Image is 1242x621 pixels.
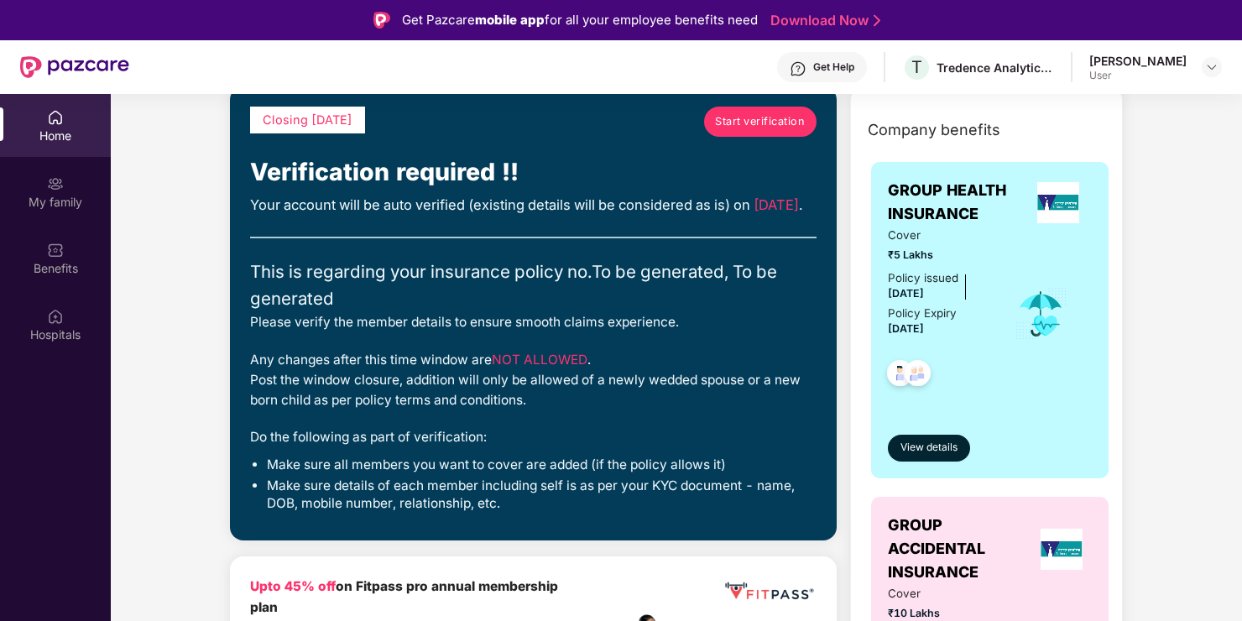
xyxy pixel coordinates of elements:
[492,352,587,368] span: NOT ALLOWED
[888,322,924,335] span: [DATE]
[722,577,816,606] img: fppp.png
[888,305,957,322] div: Policy Expiry
[250,258,817,312] div: This is regarding your insurance policy no. To be generated, To be generated
[47,308,64,325] img: svg+xml;base64,PHN2ZyBpZD0iSG9zcGl0YWxzIiB4bWxucz0iaHR0cDovL3d3dy53My5vcmcvMjAwMC9zdmciIHdpZHRoPS...
[897,355,938,396] img: svg+xml;base64,PHN2ZyB4bWxucz0iaHR0cDovL3d3dy53My5vcmcvMjAwMC9zdmciIHdpZHRoPSI0OC45NDMiIGhlaWdodD...
[868,118,1000,142] span: Company benefits
[475,12,545,28] strong: mobile app
[1037,182,1079,223] img: insurerLogo
[47,109,64,126] img: svg+xml;base64,PHN2ZyBpZD0iSG9tZSIgeG1sbnM9Imh0dHA6Ly93d3cudzMub3JnLzIwMDAvc3ZnIiB3aWR0aD0iMjAiIG...
[911,57,922,77] span: T
[754,196,799,213] span: [DATE]
[937,60,1054,76] div: Tredence Analytics Solutions Private Limited
[250,154,817,191] div: Verification required !!
[250,195,817,217] div: Your account will be auto verified (existing details will be considered as is) on .
[879,355,921,396] img: svg+xml;base64,PHN2ZyB4bWxucz0iaHR0cDovL3d3dy53My5vcmcvMjAwMC9zdmciIHdpZHRoPSI0OC45NDMiIGhlaWdodD...
[888,227,991,244] span: Cover
[888,514,1031,585] span: GROUP ACCIDENTAL INSURANCE
[373,12,390,29] img: Logo
[790,60,806,77] img: svg+xml;base64,PHN2ZyBpZD0iSGVscC0zMngzMiIgeG1sbnM9Imh0dHA6Ly93d3cudzMub3JnLzIwMDAvc3ZnIiB3aWR0aD...
[888,269,958,287] div: Policy issued
[267,457,817,474] li: Make sure all members you want to cover are added (if the policy allows it)
[250,350,817,411] div: Any changes after this time window are . Post the window closure, addition will only be allowed o...
[715,113,805,130] span: Start verification
[1205,60,1219,74] img: svg+xml;base64,PHN2ZyBpZD0iRHJvcGRvd24tMzJ4MzIiIHhtbG5zPSJodHRwOi8vd3d3LnczLm9yZy8yMDAwL3N2ZyIgd2...
[1089,53,1187,69] div: [PERSON_NAME]
[888,287,924,300] span: [DATE]
[1041,529,1083,570] img: insurerLogo
[900,440,958,456] span: View details
[888,247,991,264] span: ₹5 Lakhs
[874,12,880,29] img: Stroke
[888,585,991,603] span: Cover
[250,312,817,332] div: Please verify the member details to ensure smooth claims experience.
[250,578,558,614] b: on Fitpass pro annual membership plan
[250,578,336,594] b: Upto 45% off
[250,427,817,447] div: Do the following as part of verification:
[402,10,758,30] div: Get Pazcare for all your employee benefits need
[263,112,352,127] span: Closing [DATE]
[704,107,817,137] a: Start verification
[1089,69,1187,82] div: User
[813,60,854,74] div: Get Help
[20,56,129,78] img: New Pazcare Logo
[888,435,970,462] button: View details
[47,242,64,258] img: svg+xml;base64,PHN2ZyBpZD0iQmVuZWZpdHMiIHhtbG5zPSJodHRwOi8vd3d3LnczLm9yZy8yMDAwL3N2ZyIgd2lkdGg9Ij...
[888,179,1025,227] span: GROUP HEALTH INSURANCE
[267,477,817,512] li: Make sure details of each member including self is as per your KYC document - name, DOB, mobile n...
[770,12,875,29] a: Download Now
[47,175,64,192] img: svg+xml;base64,PHN2ZyB3aWR0aD0iMjAiIGhlaWdodD0iMjAiIHZpZXdCb3g9IjAgMCAyMCAyMCIgZmlsbD0ibm9uZSIgeG...
[1014,286,1068,342] img: icon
